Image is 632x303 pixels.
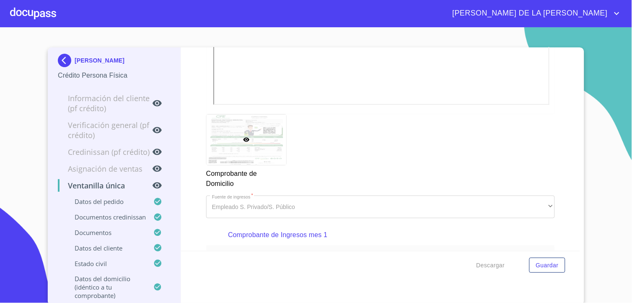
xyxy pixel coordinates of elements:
p: Comprobante de Ingresos mes 1 [228,230,533,240]
p: Asignación de Ventas [58,164,152,174]
p: Documentos [58,228,153,237]
p: Datos del cliente [58,244,153,252]
span: Descargar [477,260,505,271]
p: Datos del pedido [58,197,153,206]
button: Descargar [473,258,508,273]
img: Docupass spot blue [58,54,75,67]
p: Estado Civil [58,259,153,268]
p: Ventanilla única [58,180,152,191]
p: Datos del domicilio (idéntico a tu comprobante) [58,274,153,300]
p: [PERSON_NAME] [75,57,124,64]
span: Guardar [536,260,559,271]
span: [PERSON_NAME] DE LA [PERSON_NAME] [446,7,612,20]
p: Comprobante de Domicilio [206,165,286,189]
p: Crédito Persona Física [58,71,171,81]
div: [PERSON_NAME] [58,54,171,71]
p: Verificación general (PF crédito) [58,120,152,140]
p: Información del cliente (PF crédito) [58,93,152,113]
p: Credinissan (PF crédito) [58,147,152,157]
div: Empleado S. Privado/S. Público [206,196,555,218]
button: Guardar [529,258,565,273]
button: account of current user [446,7,622,20]
p: Documentos CrediNissan [58,213,153,221]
